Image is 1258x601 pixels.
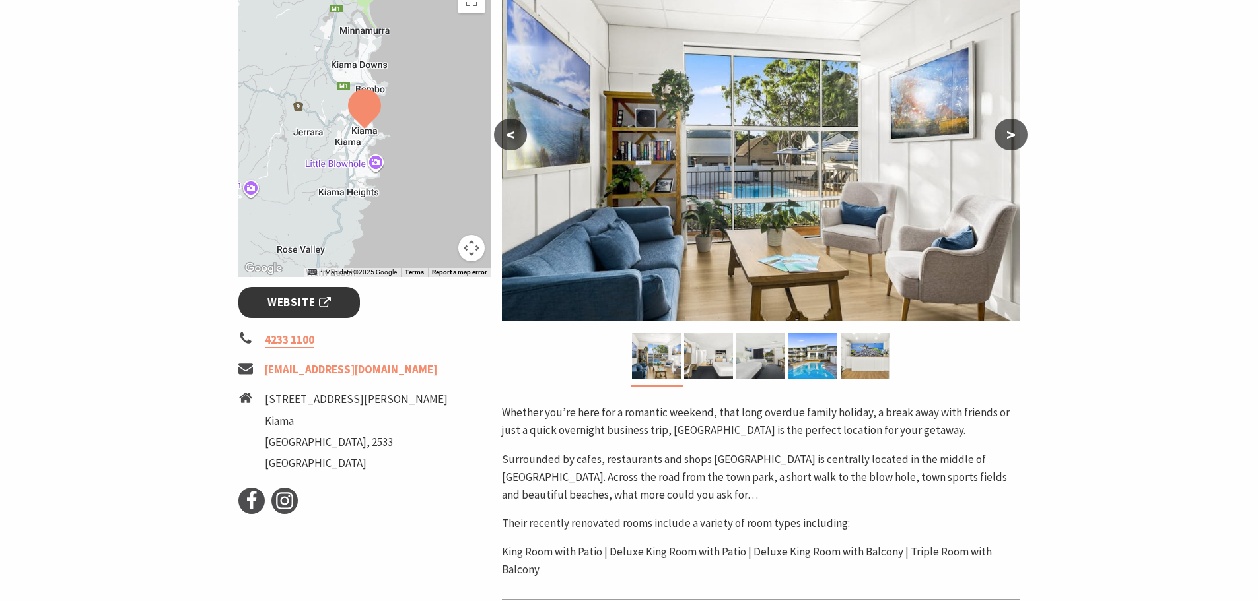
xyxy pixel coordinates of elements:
a: [EMAIL_ADDRESS][DOMAIN_NAME] [265,362,437,377]
p: Surrounded by cafes, restaurants and shops [GEOGRAPHIC_DATA] is centrally located in the middle o... [502,451,1020,505]
img: Reception [632,333,681,379]
a: Terms (opens in new tab) [405,269,424,276]
button: < [494,119,527,150]
a: Open this area in Google Maps (opens a new window) [242,260,285,277]
button: > [995,119,1028,150]
p: King Room with Patio | Deluxe King Room with Patio | Deluxe King Room with Balcony | Triple Room ... [502,543,1020,579]
img: Reception Desk [841,333,890,379]
a: 4233 1100 [265,332,314,348]
img: King Room [684,333,733,379]
li: [GEOGRAPHIC_DATA], 2533 [265,433,448,451]
span: Map data ©2025 Google [325,269,397,276]
img: Queen & Single [736,333,785,379]
a: Report a map error [432,269,487,276]
a: Website [238,287,361,318]
button: Map camera controls [458,235,485,261]
li: [STREET_ADDRESS][PERSON_NAME] [265,391,448,408]
img: Google [242,260,285,277]
span: Website [267,294,331,311]
img: Pool [788,333,837,379]
li: [GEOGRAPHIC_DATA] [265,455,448,472]
button: Keyboard shortcuts [308,268,317,277]
li: Kiama [265,412,448,430]
p: Whether you’re here for a romantic weekend, that long overdue family holiday, a break away with f... [502,404,1020,439]
p: Their recently renovated rooms include a variety of room types including: [502,515,1020,532]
